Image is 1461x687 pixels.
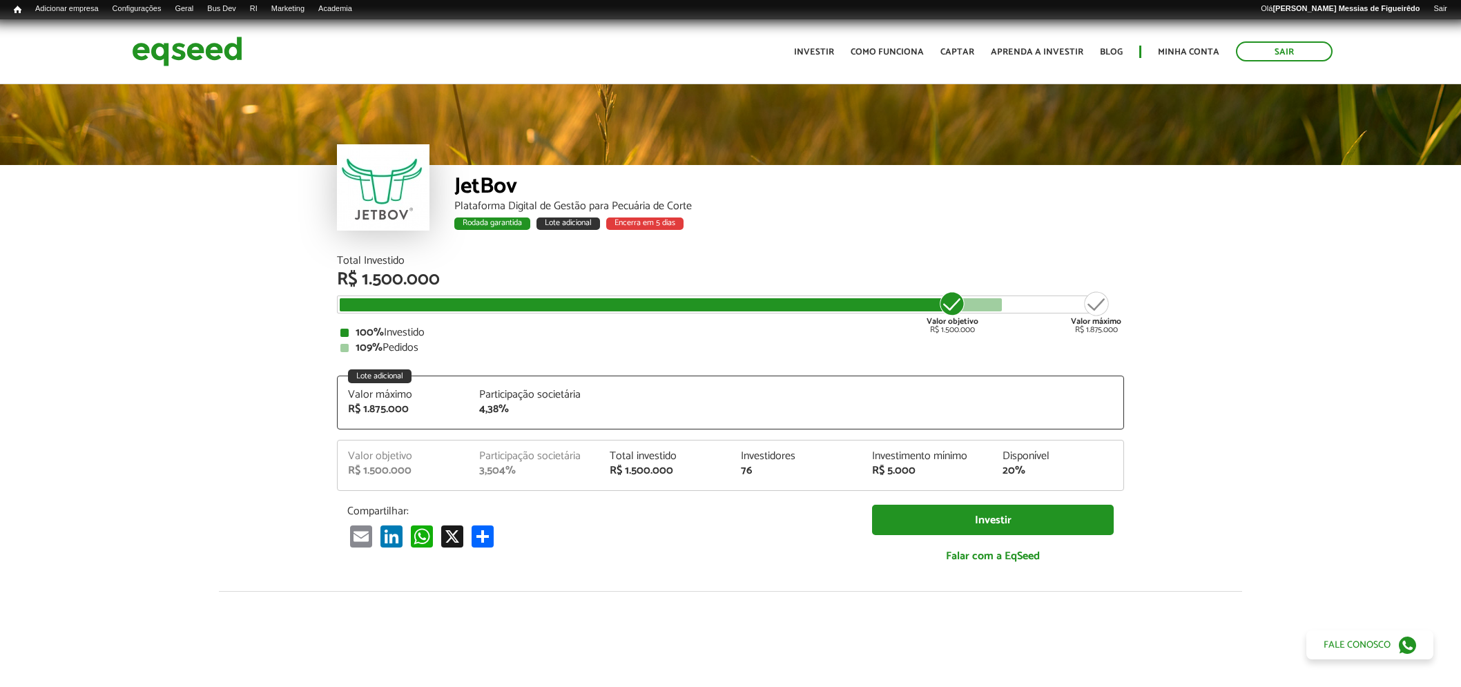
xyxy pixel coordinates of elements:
div: Investido [340,327,1121,338]
a: Compartilhar [469,525,496,548]
img: EqSeed [132,33,242,70]
a: Adicionar empresa [28,3,106,14]
div: Rodada garantida [454,217,530,230]
div: Investimento mínimo [872,451,983,462]
a: Falar com a EqSeed [872,542,1114,570]
a: Blog [1100,48,1123,57]
a: Como funciona [851,48,924,57]
div: R$ 1.500.000 [337,271,1124,289]
div: 3,504% [479,465,590,476]
a: Investir [794,48,834,57]
a: Bus Dev [200,3,243,14]
div: Valor máximo [348,389,458,400]
span: Início [14,5,21,14]
div: 4,38% [479,404,590,415]
a: WhatsApp [408,525,436,548]
div: Lote adicional [536,217,600,230]
div: Pedidos [340,342,1121,354]
strong: 109% [356,338,383,357]
div: Investidores [741,451,851,462]
div: Valor objetivo [348,451,458,462]
div: 76 [741,465,851,476]
div: Participação societária [479,389,590,400]
div: Total Investido [337,255,1124,267]
strong: Valor objetivo [927,315,978,328]
a: Geral [168,3,200,14]
a: Configurações [106,3,168,14]
div: R$ 1.500.000 [610,465,720,476]
a: Minha conta [1158,48,1219,57]
div: R$ 5.000 [872,465,983,476]
a: RI [243,3,264,14]
a: Fale conosco [1306,630,1433,659]
strong: [PERSON_NAME] Messias de Figueirêdo [1273,4,1420,12]
div: R$ 1.500.000 [927,290,978,334]
a: Investir [872,505,1114,536]
div: JetBov [454,175,1124,201]
a: Olá[PERSON_NAME] Messias de Figueirêdo [1254,3,1426,14]
div: Plataforma Digital de Gestão para Pecuária de Corte [454,201,1124,212]
a: LinkedIn [378,525,405,548]
div: R$ 1.500.000 [348,465,458,476]
a: Academia [311,3,359,14]
div: Encerra em 5 dias [606,217,684,230]
strong: 100% [356,323,384,342]
div: Lote adicional [348,369,412,383]
p: Compartilhar: [347,505,851,518]
a: Aprenda a investir [991,48,1083,57]
strong: Valor máximo [1071,315,1121,328]
a: Email [347,525,375,548]
a: Marketing [264,3,311,14]
a: Sair [1236,41,1333,61]
a: Início [7,3,28,17]
a: Captar [940,48,974,57]
div: Total investido [610,451,720,462]
div: Disponível [1003,451,1113,462]
div: R$ 1.875.000 [348,404,458,415]
a: X [438,525,466,548]
div: R$ 1.875.000 [1071,290,1121,334]
div: Participação societária [479,451,590,462]
div: 20% [1003,465,1113,476]
a: Sair [1426,3,1454,14]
